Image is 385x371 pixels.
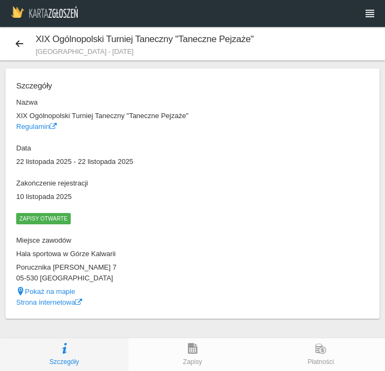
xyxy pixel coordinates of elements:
a: Płatności [256,338,385,371]
h6: Szczegóły [16,79,369,92]
a: Strona internetowa [16,298,82,306]
dt: Zakończenie rejestracji [16,178,369,189]
dd: 22 listopada 2025 - 22 listopada 2025 [16,156,369,167]
a: Regulamin [16,122,57,130]
dd: 05-530 [GEOGRAPHIC_DATA] [16,273,369,284]
span: Zapisy otwarte [16,213,71,224]
span: Zapisy [183,357,202,367]
dd: XIX Ogólnopolski Turniej Taneczny "Taneczne Pejzaże" [16,111,369,121]
a: Pokaż na mapie [16,287,75,296]
span: Płatności [308,357,334,367]
small: [GEOGRAPHIC_DATA] - [DATE] [36,48,254,55]
a: Zapisy [129,338,257,371]
span: Szczegóły [49,357,79,367]
dt: Nazwa [16,97,369,108]
dd: Hala sportowa w Górze Kalwarii [16,249,369,259]
dd: Porucznika [PERSON_NAME] 7 [16,262,369,273]
span: XIX Ogólnopolski Turniej Taneczny "Taneczne Pejzaże" [36,34,254,44]
dt: Data [16,143,369,154]
dd: 10 listopada 2025 [16,191,369,202]
a: Zapisy otwarte [16,214,71,222]
dt: Miejsce zawodów [16,235,369,246]
img: Logo [11,6,78,18]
